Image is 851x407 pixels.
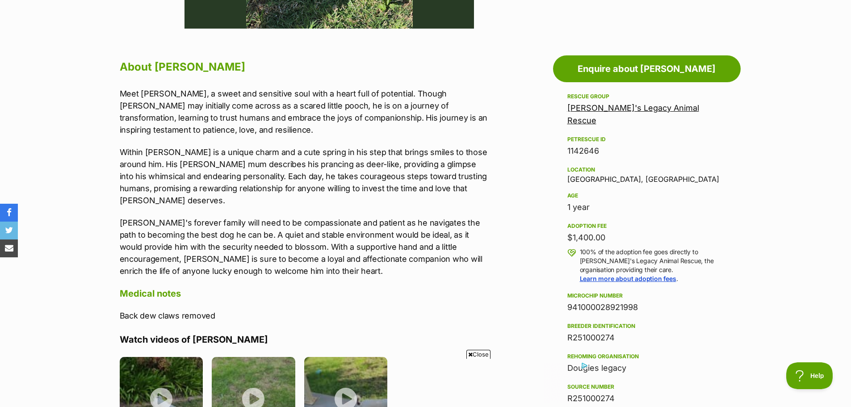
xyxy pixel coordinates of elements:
[567,145,726,157] div: 1142646
[120,57,489,77] h2: About [PERSON_NAME]
[580,248,726,283] p: 100% of the adoption fee goes directly to [PERSON_NAME]'s Legacy Animal Rescue, the organisation ...
[786,362,833,389] iframe: Help Scout Beacon - Open
[567,301,726,314] div: 941000028921998
[263,362,588,403] iframe: Advertisement
[120,288,489,299] h4: Medical notes
[120,310,489,322] p: Back dew claws removed
[580,275,676,282] a: Learn more about adoption fees
[567,331,726,344] div: R251000274
[567,136,726,143] div: PetRescue ID
[567,166,726,173] div: Location
[567,192,726,199] div: Age
[120,334,489,345] h4: Watch videos of [PERSON_NAME]
[466,350,490,359] span: Close
[567,164,726,183] div: [GEOGRAPHIC_DATA], [GEOGRAPHIC_DATA]
[567,362,726,374] div: Dougies legacy
[567,93,726,100] div: Rescue group
[567,103,699,125] a: [PERSON_NAME]'s Legacy Animal Rescue
[567,231,726,244] div: $1,400.00
[567,292,726,299] div: Microchip number
[553,55,741,82] a: Enquire about [PERSON_NAME]
[567,323,726,330] div: Breeder identification
[567,383,726,390] div: Source number
[120,88,489,136] p: Meet [PERSON_NAME], a sweet and sensitive soul with a heart full of potential. Though [PERSON_NAM...
[120,217,489,277] p: [PERSON_NAME]'s forever family will need to be compassionate and patient as he navigates the path...
[567,222,726,230] div: Adoption fee
[567,201,726,214] div: 1 year
[567,392,726,405] div: R251000274
[567,353,726,360] div: Rehoming organisation
[120,146,489,206] p: Within [PERSON_NAME] is a unique charm and a cute spring in his step that brings smiles to those ...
